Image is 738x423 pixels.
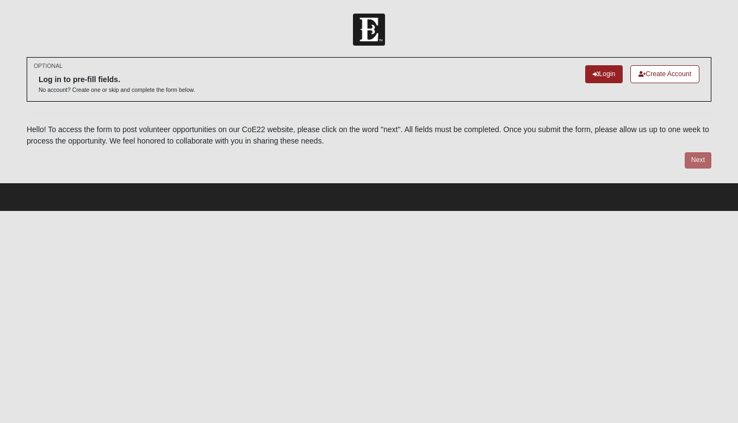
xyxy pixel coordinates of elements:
a: Login [585,65,623,83]
p: Hello! To access the form to post volunteer opportunities on our CoE22 website, please click on t... [27,124,711,147]
h6: Log in to pre-fill fields. [39,75,195,84]
img: Church of Eleven22 Logo [353,14,385,46]
p: No account? Create one or skip and complete the form below. [39,86,195,94]
a: Create Account [630,65,699,83]
small: OPTIONAL [34,62,63,70]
